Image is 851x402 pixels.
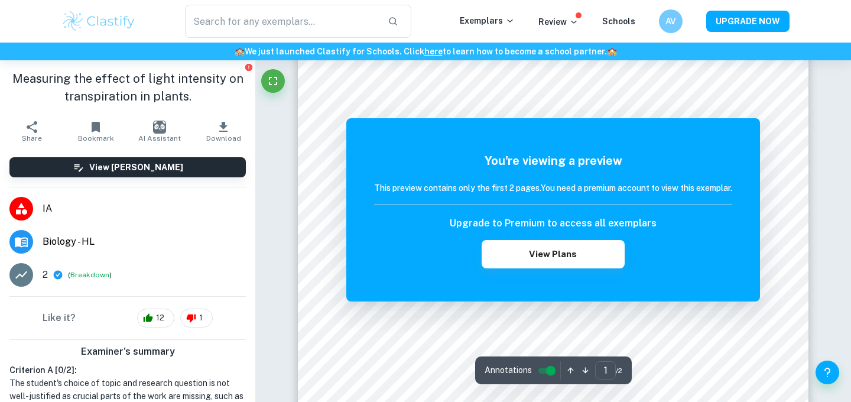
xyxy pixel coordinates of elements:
[616,365,622,376] span: / 2
[5,345,251,359] h6: Examiner's summary
[64,115,128,148] button: Bookmark
[191,115,255,148] button: Download
[450,216,657,231] h6: Upgrade to Premium to access all exemplars
[206,134,241,142] span: Download
[659,9,683,33] button: AV
[706,11,790,32] button: UPGRADE NOW
[607,47,617,56] span: 🏫
[193,312,209,324] span: 1
[235,47,245,56] span: 🏫
[68,270,112,281] span: ( )
[61,9,137,33] img: Clastify logo
[482,240,625,268] button: View Plans
[43,202,246,216] span: IA
[128,115,191,148] button: AI Assistant
[89,161,183,174] h6: View [PERSON_NAME]
[9,70,246,105] h1: Measuring the effect of light intensity on transpiration in plants.
[138,134,181,142] span: AI Assistant
[9,364,246,377] h6: Criterion A [ 0 / 2 ]:
[244,63,253,72] button: Report issue
[185,5,378,38] input: Search for any exemplars...
[664,15,678,28] h6: AV
[43,268,48,282] p: 2
[150,312,171,324] span: 12
[43,235,246,249] span: Biology - HL
[602,17,635,26] a: Schools
[70,270,109,280] button: Breakdown
[374,181,732,194] h6: This preview contains only the first 2 pages. You need a premium account to view this exemplar.
[9,157,246,177] button: View [PERSON_NAME]
[816,361,839,384] button: Help and Feedback
[153,121,166,134] img: AI Assistant
[485,364,532,377] span: Annotations
[374,152,732,170] h5: You're viewing a preview
[2,45,849,58] h6: We just launched Clastify for Schools. Click to learn how to become a school partner.
[261,69,285,93] button: Fullscreen
[538,15,579,28] p: Review
[22,134,42,142] span: Share
[460,14,515,27] p: Exemplars
[43,311,76,325] h6: Like it?
[78,134,114,142] span: Bookmark
[424,47,443,56] a: here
